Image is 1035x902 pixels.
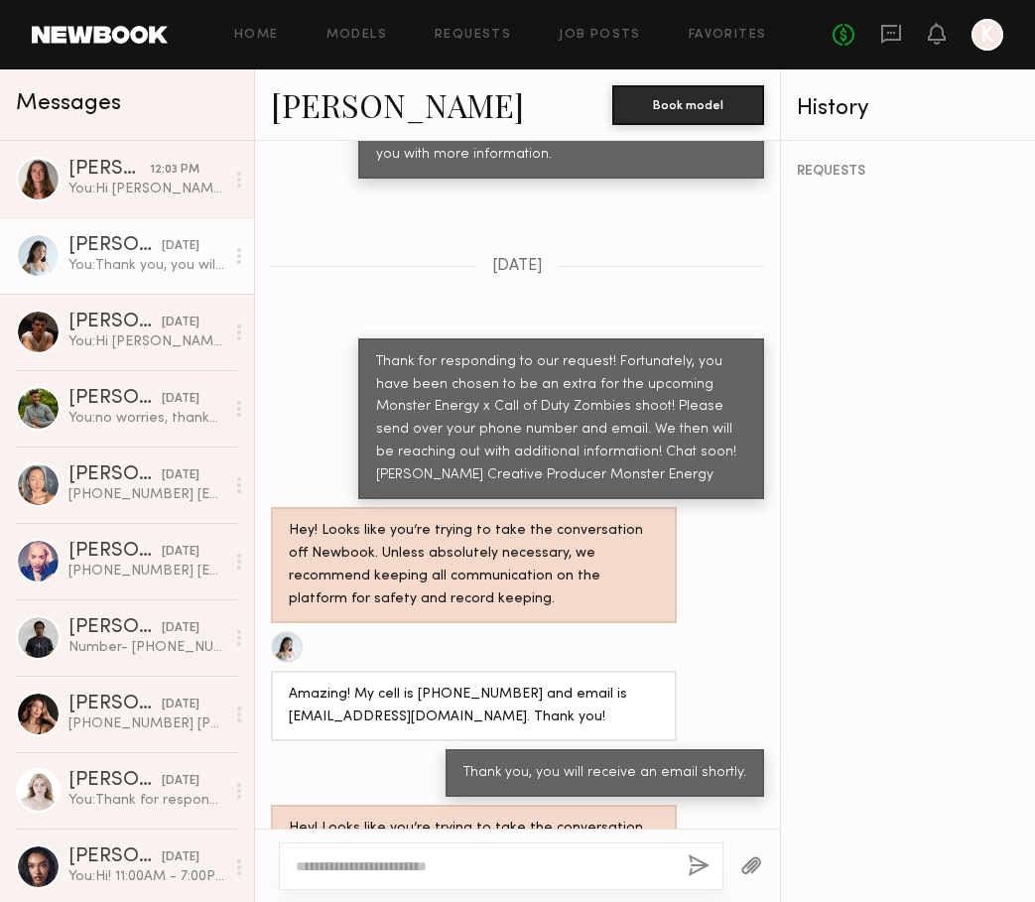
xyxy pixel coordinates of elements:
div: Thank you, you will receive an email shortly. [463,762,746,785]
div: You: Hi [PERSON_NAME]! I forwarded you an email invite for noon if you could jump on! If not, I w... [68,180,224,198]
a: Models [326,29,387,42]
button: Book model [612,85,764,125]
div: [PERSON_NAME] [68,389,162,409]
div: [PERSON_NAME] [68,847,162,867]
div: Amazing! Please put a hold on and we will get back to you with more information. [376,121,746,167]
div: [PERSON_NAME] [68,236,162,256]
a: [PERSON_NAME] [271,83,524,126]
div: [PERSON_NAME] [68,771,162,791]
div: [DATE] [162,696,199,714]
a: Book model [612,95,764,112]
div: History [797,97,1019,120]
div: [PERSON_NAME] [68,465,162,485]
div: [DATE] [162,390,199,409]
div: [PERSON_NAME] [68,313,162,332]
div: Thank for responding to our request! Fortunately, you have been chosen to be an extra for the upc... [376,351,746,488]
div: You: no worries, thanks so much for your response! [68,409,224,428]
span: [DATE] [492,258,543,275]
div: You: Hi! 11:00AM - 7:00PM (We might be flex with the timing, but this is the window we are workin... [68,867,224,886]
a: K [971,19,1003,51]
div: [PERSON_NAME] [68,695,162,714]
div: [DATE] [162,314,199,332]
div: You: Thank you, you will receive an email shortly. [68,256,224,275]
div: [DATE] [162,237,199,256]
div: [PHONE_NUMBER] [PERSON_NAME][EMAIL_ADDRESS][DOMAIN_NAME] [68,714,224,733]
div: [DATE] [162,619,199,638]
div: [PERSON_NAME] [68,618,162,638]
div: You: Thank for responding to our request! Fortunately, you have been chosen to be an extra for th... [68,791,224,810]
div: [DATE] [162,848,199,867]
div: [PHONE_NUMBER] [EMAIL_ADDRESS][DOMAIN_NAME] [68,485,224,504]
div: You: Hi [PERSON_NAME], shouldn't be a problem. Let me confirm with our executives and get back to... [68,332,224,351]
a: Favorites [689,29,767,42]
div: [PERSON_NAME] [68,160,150,180]
div: Number- [PHONE_NUMBER] Email- [EMAIL_ADDRESS][DOMAIN_NAME] [68,638,224,657]
div: [DATE] [162,543,199,562]
a: Home [234,29,279,42]
div: [DATE] [162,466,199,485]
a: Requests [435,29,511,42]
div: REQUESTS [797,165,1019,179]
span: Messages [16,92,121,115]
a: Job Posts [559,29,641,42]
div: Amazing! My cell is [PHONE_NUMBER] and email is [EMAIL_ADDRESS][DOMAIN_NAME]. Thank you! [289,684,659,729]
div: 12:03 PM [150,161,199,180]
div: [PHONE_NUMBER] [EMAIL_ADDRESS][DOMAIN_NAME] [68,562,224,580]
div: Hey! Looks like you’re trying to take the conversation off Newbook. Unless absolutely necessary, ... [289,520,659,611]
div: [DATE] [162,772,199,791]
div: [PERSON_NAME] [68,542,162,562]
